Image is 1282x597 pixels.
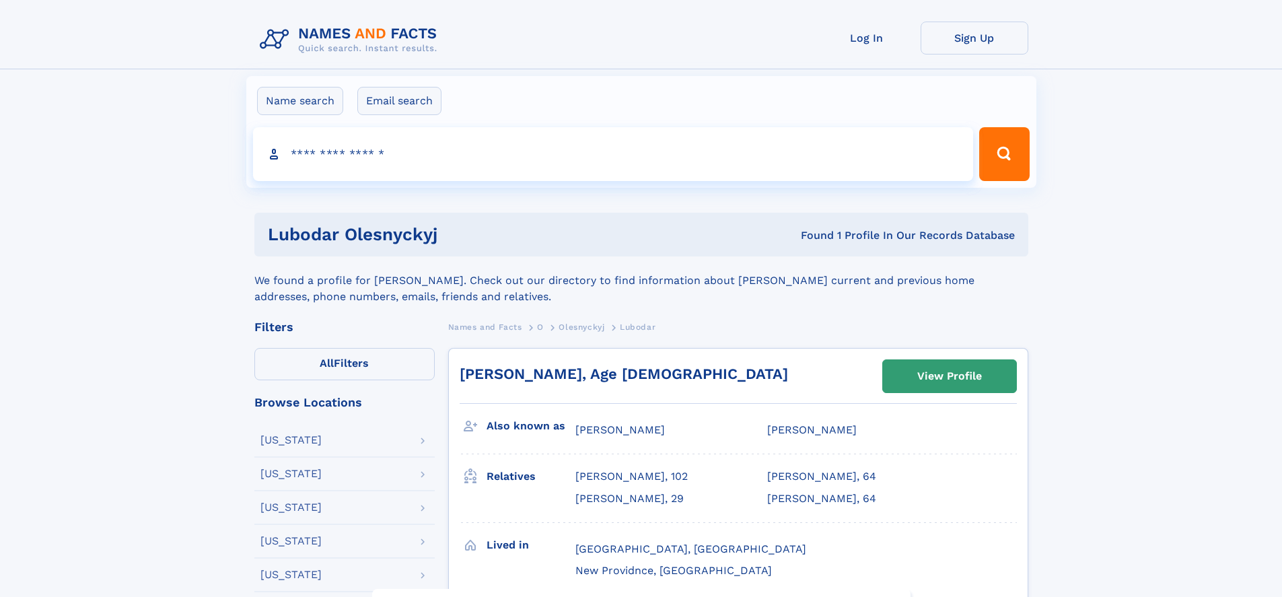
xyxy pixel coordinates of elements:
[260,569,322,580] div: [US_STATE]
[883,360,1016,392] a: View Profile
[813,22,921,55] a: Log In
[260,502,322,513] div: [US_STATE]
[448,318,522,335] a: Names and Facts
[254,348,435,380] label: Filters
[620,322,655,332] span: Lubodar
[537,322,544,332] span: O
[619,228,1015,243] div: Found 1 Profile In Our Records Database
[254,22,448,58] img: Logo Names and Facts
[357,87,441,115] label: Email search
[575,542,806,555] span: [GEOGRAPHIC_DATA], [GEOGRAPHIC_DATA]
[487,465,575,488] h3: Relatives
[767,469,876,484] a: [PERSON_NAME], 64
[559,318,604,335] a: Olesnyckyj
[254,256,1028,305] div: We found a profile for [PERSON_NAME]. Check out our directory to find information about [PERSON_N...
[917,361,982,392] div: View Profile
[253,127,974,181] input: search input
[320,357,334,370] span: All
[260,435,322,446] div: [US_STATE]
[257,87,343,115] label: Name search
[254,396,435,409] div: Browse Locations
[260,468,322,479] div: [US_STATE]
[575,469,688,484] a: [PERSON_NAME], 102
[767,491,876,506] a: [PERSON_NAME], 64
[575,564,772,577] span: New Providnce, [GEOGRAPHIC_DATA]
[487,415,575,437] h3: Also known as
[268,226,619,243] h1: Lubodar Olesnyckyj
[460,365,788,382] a: [PERSON_NAME], Age [DEMOGRAPHIC_DATA]
[921,22,1028,55] a: Sign Up
[254,321,435,333] div: Filters
[575,491,684,506] a: [PERSON_NAME], 29
[260,536,322,547] div: [US_STATE]
[537,318,544,335] a: O
[559,322,604,332] span: Olesnyckyj
[575,423,665,436] span: [PERSON_NAME]
[487,534,575,557] h3: Lived in
[979,127,1029,181] button: Search Button
[767,423,857,436] span: [PERSON_NAME]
